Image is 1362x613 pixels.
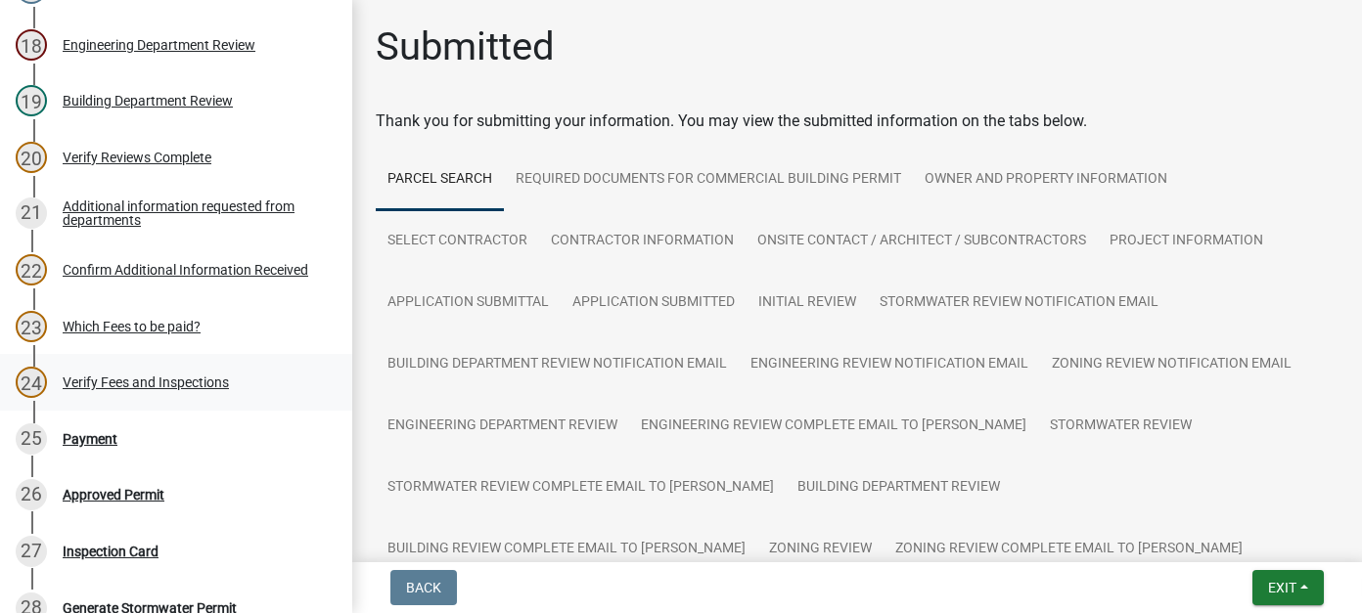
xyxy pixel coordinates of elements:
div: Verify Fees and Inspections [63,375,229,389]
div: Payment [63,432,117,446]
button: Back [390,570,457,605]
div: Additional information requested from departments [63,199,321,227]
a: Building Department Review [786,457,1012,519]
a: Initial Review [747,272,868,334]
a: Zoning Review Notification Email [1040,333,1303,396]
a: Engineering Review Complete Email to [PERSON_NAME] [629,395,1038,458]
div: Verify Reviews Complete [63,151,211,164]
span: Exit [1268,580,1296,595]
button: Exit [1252,570,1324,605]
a: Select contractor [376,210,539,273]
a: Building Review Complete Email to [PERSON_NAME] [376,518,757,581]
div: 27 [16,536,47,567]
a: Stormwater Review Notification Email [868,272,1170,334]
h1: Submitted [376,23,555,70]
div: Confirm Additional Information Received [63,263,308,277]
div: Approved Permit [63,488,164,502]
a: Zoning Review Complete Email to [PERSON_NAME] [884,518,1254,581]
a: Application Submittal [376,272,561,334]
div: 19 [16,85,47,116]
a: Contractor Information [539,210,746,273]
div: 18 [16,29,47,61]
a: Project Information [1098,210,1275,273]
div: Engineering Department Review [63,38,255,52]
span: Back [406,580,441,595]
a: Parcel search [376,149,504,211]
a: Application Submitted [561,272,747,334]
div: 21 [16,197,47,229]
a: Zoning Review [757,518,884,581]
a: Engineering Department Review [376,395,629,458]
a: Stormwater Review Complete Email to [PERSON_NAME] [376,457,786,519]
a: Required Documents for Commercial Building Permit [504,149,913,211]
div: 23 [16,311,47,342]
div: Thank you for submitting your information. You may view the submitted information on the tabs below. [376,109,1339,133]
div: Inspection Card [63,545,159,558]
a: Engineering Review Notification Email [739,333,1040,396]
a: Owner and Property Information [913,149,1179,211]
div: 25 [16,423,47,455]
a: Onsite Contact / Architect / Subcontractors [746,210,1098,273]
div: Which Fees to be paid? [63,320,201,333]
a: Stormwater Review [1038,395,1203,458]
div: Building Department Review [63,94,233,108]
a: Building Department Review Notification Email [376,333,739,396]
div: 22 [16,254,47,285]
div: 24 [16,367,47,398]
div: 26 [16,479,47,510]
div: 20 [16,142,47,173]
